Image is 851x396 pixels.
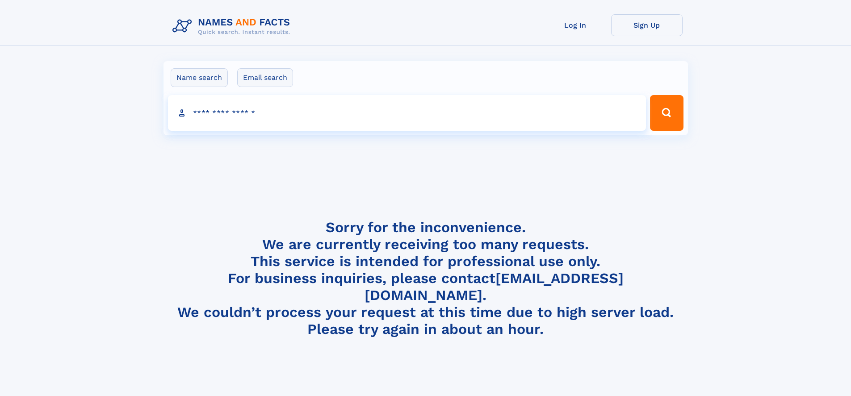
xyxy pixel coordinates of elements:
[540,14,611,36] a: Log In
[237,68,293,87] label: Email search
[171,68,228,87] label: Name search
[650,95,683,131] button: Search Button
[169,219,683,338] h4: Sorry for the inconvenience. We are currently receiving too many requests. This service is intend...
[611,14,683,36] a: Sign Up
[169,14,298,38] img: Logo Names and Facts
[168,95,646,131] input: search input
[365,270,624,304] a: [EMAIL_ADDRESS][DOMAIN_NAME]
